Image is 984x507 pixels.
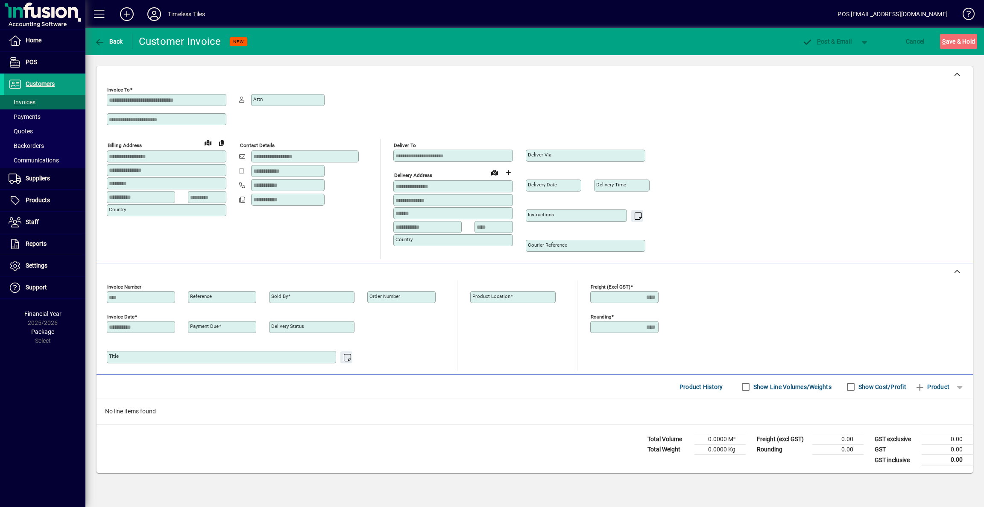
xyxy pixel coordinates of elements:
[9,128,33,135] span: Quotes
[215,136,228,150] button: Copy to Delivery address
[802,38,852,45] span: ost & Email
[922,445,973,455] td: 0.00
[870,455,922,466] td: GST inclusive
[201,136,215,149] a: View on map
[4,153,85,168] a: Communications
[271,323,304,329] mat-label: Delivery status
[4,233,85,255] a: Reports
[4,124,85,139] a: Quotes
[676,379,726,395] button: Product History
[488,165,501,179] a: View on map
[528,152,551,158] mat-label: Deliver via
[92,34,125,49] button: Back
[4,109,85,124] a: Payments
[956,2,973,29] a: Knowledge Base
[4,168,85,189] a: Suppliers
[26,59,37,65] span: POS
[109,353,119,359] mat-label: Title
[870,445,922,455] td: GST
[94,38,123,45] span: Back
[4,139,85,153] a: Backorders
[26,284,47,291] span: Support
[26,175,50,182] span: Suppliers
[4,277,85,298] a: Support
[26,37,41,44] span: Home
[694,445,746,455] td: 0.0000 Kg
[9,157,59,164] span: Communications
[4,30,85,51] a: Home
[857,383,906,391] label: Show Cost/Profit
[591,284,630,290] mat-label: Freight (excl GST)
[168,7,205,21] div: Timeless Tiles
[528,182,557,188] mat-label: Delivery date
[817,38,821,45] span: P
[798,34,856,49] button: Post & Email
[812,445,864,455] td: 0.00
[233,39,244,44] span: NEW
[528,212,554,218] mat-label: Instructions
[26,80,55,87] span: Customers
[643,434,694,445] td: Total Volume
[942,38,946,45] span: S
[107,314,135,320] mat-label: Invoice date
[9,113,41,120] span: Payments
[97,398,973,424] div: No line items found
[26,262,47,269] span: Settings
[528,242,567,248] mat-label: Courier Reference
[870,434,922,445] td: GST exclusive
[596,182,626,188] mat-label: Delivery time
[4,255,85,277] a: Settings
[190,293,212,299] mat-label: Reference
[4,212,85,233] a: Staff
[24,310,61,317] span: Financial Year
[838,7,948,21] div: POS [EMAIL_ADDRESS][DOMAIN_NAME]
[915,380,949,394] span: Product
[253,96,263,102] mat-label: Attn
[26,218,39,225] span: Staff
[679,380,723,394] span: Product History
[4,52,85,73] a: POS
[922,455,973,466] td: 0.00
[395,236,413,242] mat-label: Country
[4,190,85,211] a: Products
[190,323,219,329] mat-label: Payment due
[9,142,44,149] span: Backorders
[394,142,416,148] mat-label: Deliver To
[109,206,126,212] mat-label: Country
[942,35,975,48] span: ave & Hold
[472,293,510,299] mat-label: Product location
[752,383,832,391] label: Show Line Volumes/Weights
[271,293,288,299] mat-label: Sold by
[113,6,141,22] button: Add
[31,328,54,335] span: Package
[911,379,954,395] button: Product
[26,197,50,203] span: Products
[26,240,47,247] span: Reports
[141,6,168,22] button: Profile
[643,445,694,455] td: Total Weight
[9,99,35,106] span: Invoices
[139,35,221,48] div: Customer Invoice
[107,87,130,93] mat-label: Invoice To
[501,166,515,180] button: Choose address
[753,434,812,445] td: Freight (excl GST)
[922,434,973,445] td: 0.00
[369,293,400,299] mat-label: Order number
[85,34,132,49] app-page-header-button: Back
[107,284,141,290] mat-label: Invoice number
[753,445,812,455] td: Rounding
[694,434,746,445] td: 0.0000 M³
[591,314,611,320] mat-label: Rounding
[940,34,977,49] button: Save & Hold
[4,95,85,109] a: Invoices
[812,434,864,445] td: 0.00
